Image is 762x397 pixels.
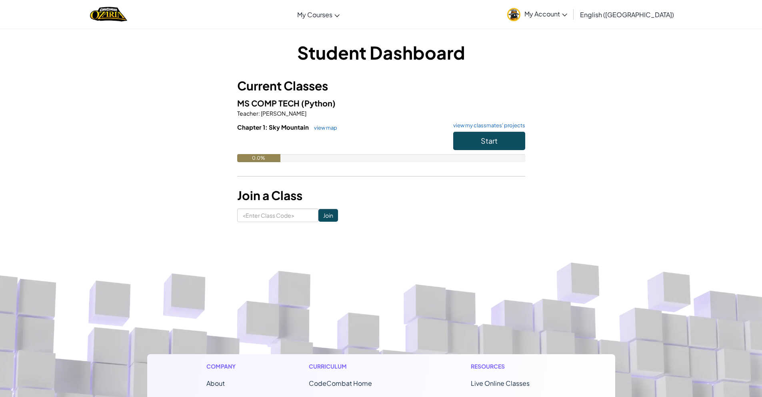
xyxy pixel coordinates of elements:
[206,362,244,371] h1: Company
[260,110,306,117] span: [PERSON_NAME]
[90,6,127,22] img: Home
[301,98,336,108] span: (Python)
[237,98,301,108] span: MS COMP TECH
[237,186,525,205] h3: Join a Class
[309,362,406,371] h1: Curriculum
[310,124,337,131] a: view map
[471,362,556,371] h1: Resources
[237,123,310,131] span: Chapter 1: Sky Mountain
[524,10,567,18] span: My Account
[258,110,260,117] span: :
[90,6,127,22] a: Ozaria by CodeCombat logo
[507,8,520,21] img: avatar
[237,110,258,117] span: Teacher
[237,154,280,162] div: 0.0%
[453,132,525,150] button: Start
[449,123,525,128] a: view my classmates' projects
[293,4,344,25] a: My Courses
[580,10,674,19] span: English ([GEOGRAPHIC_DATA])
[237,40,525,65] h1: Student Dashboard
[237,209,318,222] input: <Enter Class Code>
[318,209,338,222] input: Join
[206,379,225,387] a: About
[481,136,498,145] span: Start
[297,10,332,19] span: My Courses
[576,4,678,25] a: English ([GEOGRAPHIC_DATA])
[309,379,372,387] span: CodeCombat Home
[503,2,571,27] a: My Account
[237,77,525,95] h3: Current Classes
[471,379,530,387] a: Live Online Classes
